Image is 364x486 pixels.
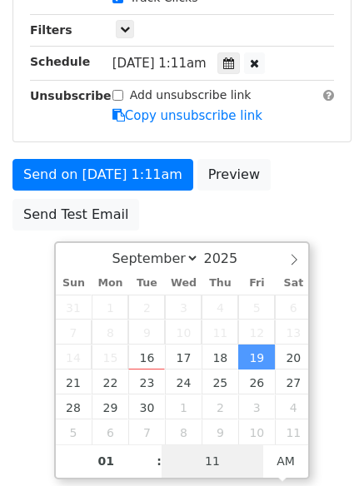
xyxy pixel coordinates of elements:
span: September 20, 2025 [275,345,312,369]
span: Thu [202,278,238,289]
iframe: Chat Widget [281,406,364,486]
span: September 11, 2025 [202,320,238,345]
span: October 5, 2025 [56,419,92,444]
strong: Unsubscribe [30,89,112,102]
strong: Schedule [30,55,90,68]
span: September 10, 2025 [165,320,202,345]
span: October 1, 2025 [165,394,202,419]
span: September 13, 2025 [275,320,312,345]
span: September 24, 2025 [165,369,202,394]
span: October 11, 2025 [275,419,312,444]
span: September 1, 2025 [92,295,128,320]
span: October 8, 2025 [165,419,202,444]
span: September 15, 2025 [92,345,128,369]
span: September 28, 2025 [56,394,92,419]
span: September 27, 2025 [275,369,312,394]
span: October 7, 2025 [128,419,165,444]
span: September 21, 2025 [56,369,92,394]
span: Fri [238,278,275,289]
span: October 3, 2025 [238,394,275,419]
span: September 23, 2025 [128,369,165,394]
span: September 16, 2025 [128,345,165,369]
span: September 29, 2025 [92,394,128,419]
span: September 7, 2025 [56,320,92,345]
span: October 4, 2025 [275,394,312,419]
span: September 4, 2025 [202,295,238,320]
span: September 22, 2025 [92,369,128,394]
span: Wed [165,278,202,289]
span: Sun [56,278,92,289]
span: September 12, 2025 [238,320,275,345]
span: September 30, 2025 [128,394,165,419]
span: [DATE] 1:11am [112,56,207,71]
span: October 6, 2025 [92,419,128,444]
span: September 6, 2025 [275,295,312,320]
a: Send on [DATE] 1:11am [12,159,193,191]
span: September 18, 2025 [202,345,238,369]
span: Tue [128,278,165,289]
span: September 26, 2025 [238,369,275,394]
span: October 2, 2025 [202,394,238,419]
strong: Filters [30,23,72,37]
span: September 19, 2025 [238,345,275,369]
a: Preview [197,159,271,191]
input: Hour [56,444,157,478]
label: Add unsubscribe link [130,87,252,104]
span: Click to toggle [263,444,309,478]
span: September 17, 2025 [165,345,202,369]
span: August 31, 2025 [56,295,92,320]
a: Copy unsubscribe link [112,108,262,123]
input: Year [199,250,259,266]
span: October 10, 2025 [238,419,275,444]
span: : [157,444,162,478]
span: Mon [92,278,128,289]
span: September 5, 2025 [238,295,275,320]
span: September 3, 2025 [165,295,202,320]
a: Send Test Email [12,199,139,231]
span: Sat [275,278,312,289]
span: September 2, 2025 [128,295,165,320]
span: September 9, 2025 [128,320,165,345]
span: September 14, 2025 [56,345,92,369]
input: Minute [162,444,263,478]
span: October 9, 2025 [202,419,238,444]
span: September 25, 2025 [202,369,238,394]
span: September 8, 2025 [92,320,128,345]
